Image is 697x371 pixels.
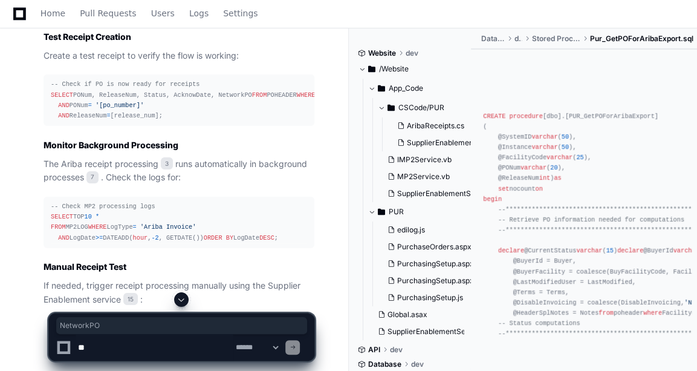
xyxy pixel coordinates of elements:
[397,242,472,252] span: PurchaseOrders.aspx
[392,117,484,134] button: AribaReceipts.cs
[44,140,178,150] strong: Monitor Background Processing
[133,223,137,231] span: =
[606,247,614,254] span: 15
[358,59,462,79] button: /Website
[389,84,423,93] span: App_Code
[96,234,103,241] span: >=
[259,234,274,241] span: DESC
[368,48,396,58] span: Website
[41,10,65,17] span: Home
[88,223,107,231] span: WHERE
[383,222,475,238] button: edilog.js
[58,112,69,119] span: AND
[378,81,385,96] svg: Directory
[44,261,126,272] strong: Manual Receipt Test
[51,213,73,220] span: SELECT
[368,79,472,98] button: App_Code
[383,151,475,168] button: IMP2Service.vb
[297,91,316,99] span: WHERE
[379,64,409,74] span: /Website
[576,247,602,254] span: varchar
[397,259,474,269] span: PurchasingSetup.aspx
[383,238,475,255] button: PurchaseOrders.aspx
[106,112,110,119] span: =
[514,34,522,44] span: dbo
[539,174,550,182] span: int
[58,234,69,241] span: AND
[387,100,395,115] svg: Directory
[562,133,569,140] span: 50
[378,98,482,117] button: CSCode/PUR
[44,279,314,307] p: If needed, trigger receipt processing manually using the Supplier Enablement service :
[531,133,557,140] span: varchar
[498,185,509,192] span: set
[407,138,485,148] span: SupplierEnablement.cs
[226,234,233,241] span: BY
[550,164,557,171] span: 20
[223,10,258,17] span: Settings
[44,31,131,42] strong: Test Receipt Creation
[406,48,418,58] span: dev
[44,157,314,185] p: The Ariba receipt processing runs automatically in background processes . Check the logs for:
[51,91,73,99] span: SELECT
[397,155,452,165] span: IMP2Service.vb
[397,189,503,199] span: SupplierEnablementService.vb
[383,272,475,289] button: PurchasingSetup.aspx.vb
[151,234,158,241] span: -2
[96,102,144,109] span: '[po_number]'
[562,143,569,151] span: 50
[407,121,464,131] span: AribaReceipts.cs
[86,171,99,183] span: 7
[546,154,572,161] span: varchar
[252,91,267,99] span: FROM
[520,164,546,171] span: varchar
[383,255,475,272] button: PurchasingSetup.aspx
[140,223,196,231] span: 'Ariba Invoice'
[531,34,580,44] span: Stored Procedures
[509,113,542,120] span: procedure
[80,10,136,17] span: Pull Requests
[51,80,199,88] span: -- Check if PO is now ready for receipts
[58,102,69,109] span: AND
[498,216,684,223] span: -- Retrieve PO information needed for computations
[483,195,502,203] span: begin
[368,202,472,222] button: PUR
[133,234,148,241] span: hour
[368,62,375,76] svg: Directory
[590,34,693,44] span: Pur_GetPOForAribaExport.sql
[531,143,557,151] span: varchar
[397,172,450,182] span: MP2Service.vb
[536,185,543,192] span: on
[397,225,425,235] span: edilog.js
[51,203,155,210] span: -- Check MP2 processing logs
[204,234,222,241] span: ORDER
[398,103,444,113] span: CSCode/PUR
[576,154,583,161] span: 25
[88,102,92,109] span: =
[617,247,643,254] span: declare
[481,34,504,44] span: Database
[161,157,173,169] span: 3
[554,174,561,182] span: as
[378,205,385,219] svg: Directory
[60,321,303,330] span: NetworkPO
[383,289,475,306] button: PurchasingSetup.js
[51,79,307,121] div: PONum, ReleaseNum, Status, AcknowDate, NetworkPO POHEADER FacilityCode PONum ReleaseNum [release_...
[498,247,524,254] span: declare
[51,223,66,231] span: FROM
[389,207,404,217] span: PUR
[383,168,475,185] button: MP2Service.vb
[51,202,307,243] div: TOP MP2LOG LogType LogDate DATEADD( , , GETDATE()) LogDate ;
[151,10,175,17] span: Users
[392,134,484,151] button: SupplierEnablement.cs
[483,113,505,120] span: CREATE
[397,276,484,286] span: PurchasingSetup.aspx.vb
[44,49,314,63] p: Create a test receipt to verify the flow is working:
[84,213,91,220] span: 10
[189,10,209,17] span: Logs
[383,185,475,202] button: SupplierEnablementService.vb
